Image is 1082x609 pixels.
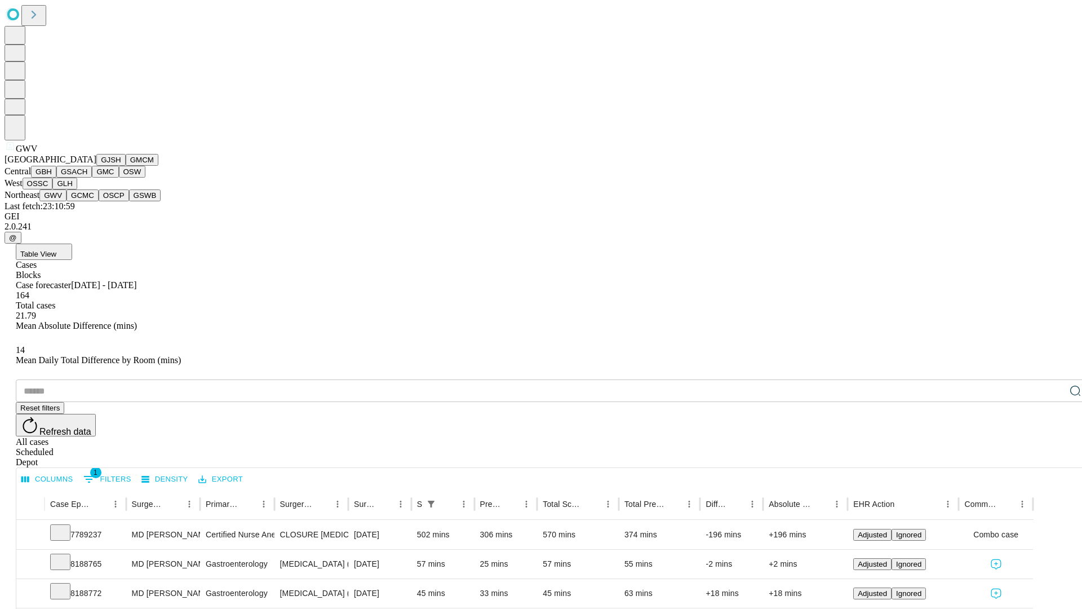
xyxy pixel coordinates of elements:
[92,496,108,512] button: Sort
[50,520,121,549] div: 7789237
[896,589,921,598] span: Ignored
[16,290,29,300] span: 164
[480,520,532,549] div: 306 mins
[19,471,76,488] button: Select columns
[940,496,956,512] button: Menu
[22,526,39,545] button: Expand
[126,154,158,166] button: GMCM
[892,558,926,570] button: Ignored
[480,500,502,509] div: Predicted In Room Duration
[206,550,268,579] div: Gastroenterology
[354,500,376,509] div: Surgery Date
[706,579,757,608] div: +18 mins
[132,550,194,579] div: MD [PERSON_NAME] I Md
[706,500,728,509] div: Difference
[280,550,343,579] div: [MEDICAL_DATA] (EGD), FLEXIBLE, TRANSORAL, DIAGNOSTIC
[769,520,842,549] div: +196 mins
[132,500,165,509] div: Surgeon Name
[20,250,56,258] span: Table View
[518,496,534,512] button: Menu
[543,500,583,509] div: Total Scheduled Duration
[39,189,66,201] button: GWV
[196,471,246,488] button: Export
[624,550,695,579] div: 55 mins
[20,404,60,412] span: Reset filters
[132,579,194,608] div: MD [PERSON_NAME] I Md
[393,496,409,512] button: Menu
[314,496,330,512] button: Sort
[543,579,613,608] div: 45 mins
[39,427,91,436] span: Refresh data
[206,500,238,509] div: Primary Service
[52,178,77,189] button: GLH
[769,500,812,509] div: Absolute Difference
[22,555,39,575] button: Expand
[71,280,136,290] span: [DATE] - [DATE]
[417,579,469,608] div: 45 mins
[503,496,518,512] button: Sort
[600,496,616,512] button: Menu
[853,588,892,599] button: Adjusted
[280,500,313,509] div: Surgery Name
[829,496,845,512] button: Menu
[354,579,406,608] div: [DATE]
[81,470,134,488] button: Show filters
[16,280,71,290] span: Case forecaster
[99,189,129,201] button: OSCP
[440,496,456,512] button: Sort
[456,496,472,512] button: Menu
[22,584,39,604] button: Expand
[354,520,406,549] div: [DATE]
[139,471,191,488] button: Density
[896,531,921,539] span: Ignored
[681,496,697,512] button: Menu
[31,166,56,178] button: GBH
[129,189,161,201] button: GSWB
[23,178,53,189] button: OSSC
[50,500,91,509] div: Case Epic Id
[16,311,36,320] span: 21.79
[5,201,75,211] span: Last fetch: 23:10:59
[584,496,600,512] button: Sort
[423,496,439,512] button: Show filters
[964,520,1027,549] div: Combo case
[206,520,268,549] div: Certified Nurse Anesthetist
[666,496,681,512] button: Sort
[1014,496,1030,512] button: Menu
[50,579,121,608] div: 8188772
[5,190,39,200] span: Northeast
[858,531,887,539] span: Adjusted
[423,496,439,512] div: 1 active filter
[377,496,393,512] button: Sort
[853,529,892,541] button: Adjusted
[729,496,744,512] button: Sort
[16,301,55,310] span: Total cases
[543,520,613,549] div: 570 mins
[896,560,921,568] span: Ignored
[5,211,1077,222] div: GEI
[240,496,256,512] button: Sort
[16,345,25,355] span: 14
[858,560,887,568] span: Adjusted
[108,496,123,512] button: Menu
[132,520,194,549] div: MD [PERSON_NAME] [PERSON_NAME] Md
[744,496,760,512] button: Menu
[895,496,911,512] button: Sort
[5,222,1077,232] div: 2.0.241
[16,321,137,330] span: Mean Absolute Difference (mins)
[480,579,532,608] div: 33 mins
[181,496,197,512] button: Menu
[769,550,842,579] div: +2 mins
[706,550,757,579] div: -2 mins
[5,178,23,188] span: West
[769,579,842,608] div: +18 mins
[853,558,892,570] button: Adjusted
[119,166,146,178] button: OSW
[480,550,532,579] div: 25 mins
[90,467,101,478] span: 1
[5,166,31,176] span: Central
[92,166,118,178] button: GMC
[624,520,695,549] div: 374 mins
[66,189,99,201] button: GCMC
[858,589,887,598] span: Adjusted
